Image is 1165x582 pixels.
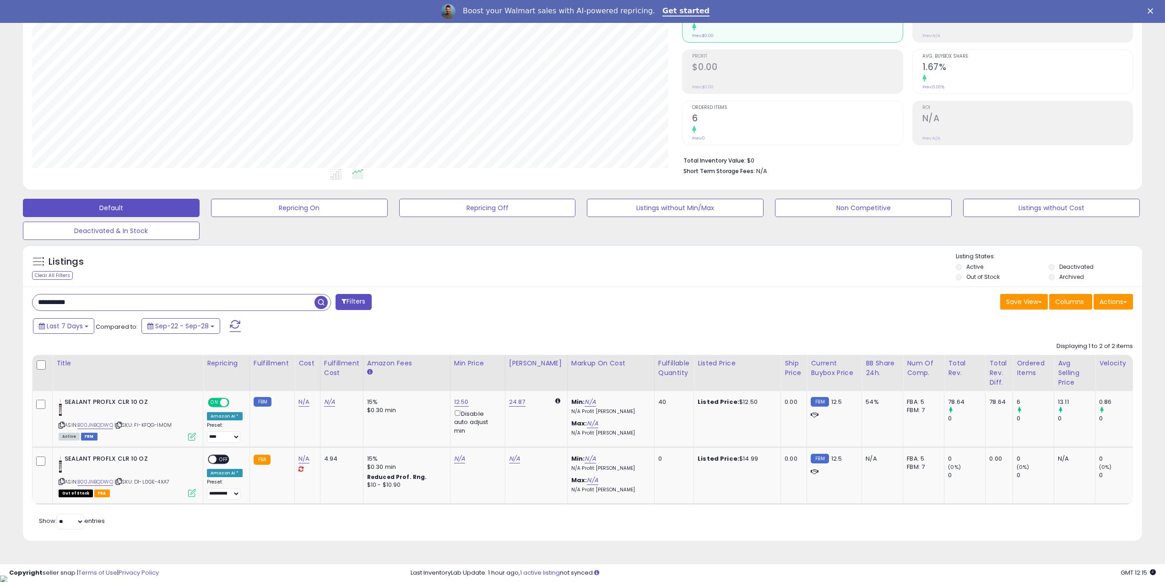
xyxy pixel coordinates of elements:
small: Prev: 0 [692,136,705,141]
span: N/A [756,167,767,175]
div: 0 [1017,414,1054,423]
div: FBA: 5 [907,398,937,406]
span: FBM [81,433,98,441]
div: Listed Price [698,359,777,368]
div: $0.30 min [367,406,443,414]
div: Boost your Walmart sales with AI-powered repricing. [463,6,655,16]
p: N/A Profit [PERSON_NAME] [571,465,647,472]
div: $12.50 [698,398,774,406]
div: 15% [367,455,443,463]
small: Prev: N/A [922,136,940,141]
b: Short Term Storage Fees: [683,167,755,175]
span: | SKU: D1-L0GE-4XA7 [114,478,169,485]
h5: Listings [49,256,84,268]
div: Markup on Cost [571,359,650,368]
span: Show: entries [39,517,105,525]
div: Fulfillment [254,359,291,368]
span: ON [209,399,220,407]
span: All listings currently available for purchase on Amazon [59,433,80,441]
p: N/A Profit [PERSON_NAME] [571,408,647,415]
div: FBA: 5 [907,455,937,463]
span: FBA [94,490,110,497]
div: 40 [658,398,687,406]
span: Columns [1055,297,1084,306]
div: Current Buybox Price [811,359,858,378]
a: B00JNBQDWQ [77,478,113,486]
div: 0 [948,471,985,479]
span: 12.5 [831,397,842,406]
div: 0 [1017,471,1054,479]
button: Save View [1000,294,1048,310]
button: Listings without Cost [963,199,1140,217]
div: Ordered Items [1017,359,1050,378]
b: Reduced Prof. Rng. [367,473,427,481]
div: $10 - $10.90 [367,481,443,489]
div: ASIN: [59,455,196,496]
div: Fulfillment Cost [324,359,359,378]
div: N/A [866,455,896,463]
div: 0.00 [989,455,1006,463]
div: [PERSON_NAME] [509,359,564,368]
button: Repricing Off [399,199,576,217]
b: Total Inventory Value: [683,157,746,164]
span: OFF [228,399,243,407]
span: ROI [922,105,1132,110]
span: Sep-22 - Sep-28 [155,321,209,331]
small: (0%) [948,463,961,471]
div: Fulfillable Quantity [658,359,690,378]
div: Repricing [207,359,246,368]
button: Deactivated & In Stock [23,222,200,240]
div: 13.11 [1058,398,1095,406]
div: 0 [1099,471,1136,479]
a: N/A [298,454,309,463]
div: Preset: [207,479,243,500]
b: SEALANT PROFLX CLR 10 OZ [65,455,176,466]
a: Get started [662,6,710,16]
div: 0 [658,455,687,463]
div: 54% [866,398,896,406]
button: Listings without Min/Max [587,199,764,217]
small: FBA [254,455,271,465]
label: Deactivated [1059,263,1094,271]
a: N/A [324,397,335,407]
b: SEALANT PROFLX CLR 10 OZ [65,398,176,409]
a: N/A [509,454,520,463]
b: Min: [571,397,585,406]
span: 2025-10-6 12:15 GMT [1121,568,1156,577]
button: Default [23,199,200,217]
b: Max: [571,476,587,484]
label: Archived [1059,273,1084,281]
div: FBM: 7 [907,463,937,471]
button: Non Competitive [775,199,952,217]
div: 4.94 [324,455,356,463]
div: seller snap | | [9,569,159,577]
div: 0.86 [1099,398,1136,406]
div: ASIN: [59,398,196,440]
div: $0.30 min [367,463,443,471]
span: Avg. Buybox Share [922,54,1132,59]
div: Num of Comp. [907,359,940,378]
div: 0 [1099,455,1136,463]
div: FBM: 7 [907,406,937,414]
h2: 1.67% [922,62,1132,74]
b: Max: [571,419,587,428]
div: 0 [948,455,985,463]
div: Total Rev. [948,359,981,378]
div: $14.99 [698,455,774,463]
div: 78.64 [989,398,1006,406]
small: Prev: $0.00 [692,84,714,90]
span: OFF [217,455,231,463]
div: Displaying 1 to 2 of 2 items [1057,342,1133,351]
span: | SKU: FI-KFQG-IM0M [114,421,172,429]
div: 15% [367,398,443,406]
div: 6 [1017,398,1054,406]
p: Listing States: [956,252,1142,261]
span: All listings that are currently out of stock and unavailable for purchase on Amazon [59,490,93,497]
small: FBM [254,397,271,407]
div: Close [1148,8,1157,14]
div: 0 [948,414,985,423]
button: Last 7 Days [33,318,94,334]
h2: 6 [692,113,902,125]
div: Total Rev. Diff. [989,359,1009,387]
b: Min: [571,454,585,463]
